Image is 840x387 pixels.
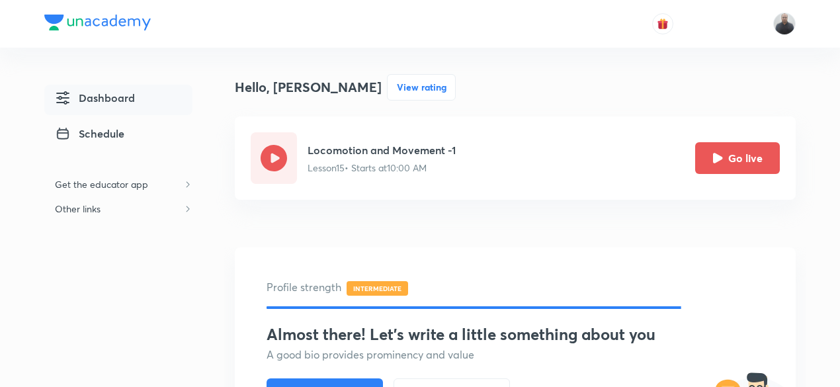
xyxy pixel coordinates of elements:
img: Mukesh Sharma [773,13,796,35]
img: avatar [657,18,669,30]
button: View rating [387,74,456,101]
h5: A good bio provides prominency and value [267,347,764,363]
span: Schedule [55,126,124,142]
img: Company Logo [44,15,151,30]
span: INTERMEDIATE [347,281,408,296]
a: Company Logo [44,15,151,34]
h6: Get the educator app [44,172,159,196]
p: Lesson 15 • Starts at 10:00 AM [308,161,456,175]
a: Dashboard [44,85,192,115]
h5: Locomotion and Movement -1 [308,142,456,158]
h4: Hello, [PERSON_NAME] [235,77,382,97]
h5: Profile strength [267,279,764,296]
a: Schedule [44,120,192,151]
h3: Almost there! Let's write a little something about you [267,325,764,344]
button: avatar [652,13,673,34]
button: Go live [695,142,780,174]
span: Dashboard [55,90,135,106]
h6: Other links [44,196,111,221]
